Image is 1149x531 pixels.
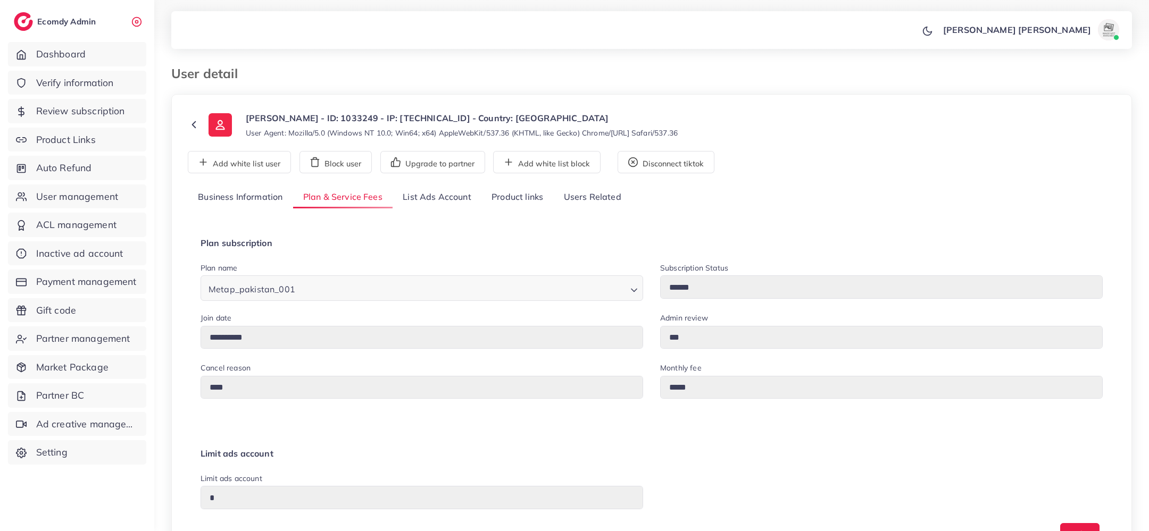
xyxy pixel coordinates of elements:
[8,326,146,351] a: Partner management
[14,12,33,31] img: logo
[14,12,98,31] a: logoEcomdy Admin
[36,161,92,175] span: Auto Refund
[8,156,146,180] a: Auto Refund
[36,417,138,431] span: Ad creative management
[36,275,137,289] span: Payment management
[8,440,146,465] a: Setting
[36,304,76,317] span: Gift code
[36,389,85,402] span: Partner BC
[8,128,146,152] a: Product Links
[298,279,626,297] input: Search for option
[36,218,116,232] span: ACL management
[8,42,146,66] a: Dashboard
[8,269,146,294] a: Payment management
[36,360,109,374] span: Market Package
[8,184,146,209] a: User management
[36,47,86,61] span: Dashboard
[8,383,146,408] a: Partner BC
[8,298,146,323] a: Gift code
[201,275,643,300] div: Search for option
[937,19,1123,40] a: [PERSON_NAME] [PERSON_NAME]avatar
[1098,19,1119,40] img: avatar
[36,133,96,147] span: Product Links
[8,71,146,95] a: Verify information
[8,213,146,237] a: ACL management
[36,332,130,345] span: Partner management
[36,445,68,459] span: Setting
[36,104,125,118] span: Review subscription
[36,247,123,260] span: Inactive ad account
[8,241,146,266] a: Inactive ad account
[36,190,118,204] span: User management
[36,76,114,90] span: Verify information
[8,412,146,436] a: Ad creative management
[943,23,1091,36] p: [PERSON_NAME] [PERSON_NAME]
[8,99,146,123] a: Review subscription
[8,355,146,380] a: Market Package
[37,16,98,27] h2: Ecomdy Admin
